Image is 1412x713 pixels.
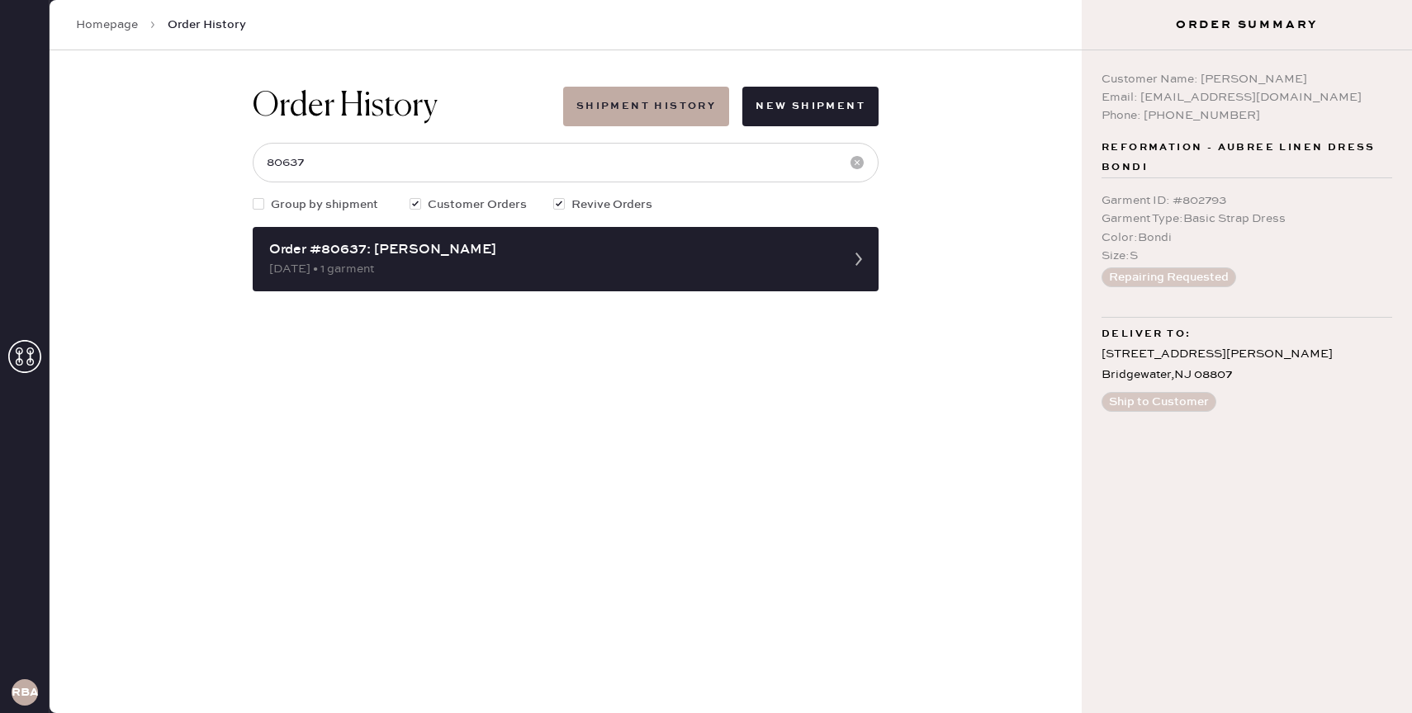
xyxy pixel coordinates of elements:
button: New Shipment [742,87,879,126]
h3: Order Summary [1082,17,1412,33]
span: Customer Orders [428,196,527,214]
span: Reformation - Aubree Linen Dress Bondi [1102,138,1392,177]
span: Deliver to: [1102,324,1191,344]
div: Customer Name: [PERSON_NAME] [1102,70,1392,88]
div: [DATE] • 1 garment [269,260,832,278]
h1: Order History [253,87,438,126]
div: Color : Bondi [1102,229,1392,247]
div: Phone: [PHONE_NUMBER] [1102,106,1392,125]
div: Size : S [1102,247,1392,265]
a: Homepage [76,17,138,33]
span: Order History [168,17,246,33]
span: Revive Orders [571,196,652,214]
div: Garment ID : # 802793 [1102,191,1392,210]
input: Search by order number, customer name, email or phone number [253,143,879,182]
div: Order #80637: [PERSON_NAME] [269,240,832,260]
button: Shipment History [563,87,729,126]
div: Garment Type : Basic Strap Dress [1102,210,1392,228]
button: Repairing Requested [1102,267,1236,287]
div: Email: [EMAIL_ADDRESS][DOMAIN_NAME] [1102,88,1392,106]
div: [STREET_ADDRESS][PERSON_NAME] Bridgewater , NJ 08807 [1102,344,1392,385]
span: Group by shipment [271,196,378,214]
h3: RBA [12,687,38,698]
iframe: Front Chat [1334,639,1405,710]
button: Ship to Customer [1102,392,1216,412]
